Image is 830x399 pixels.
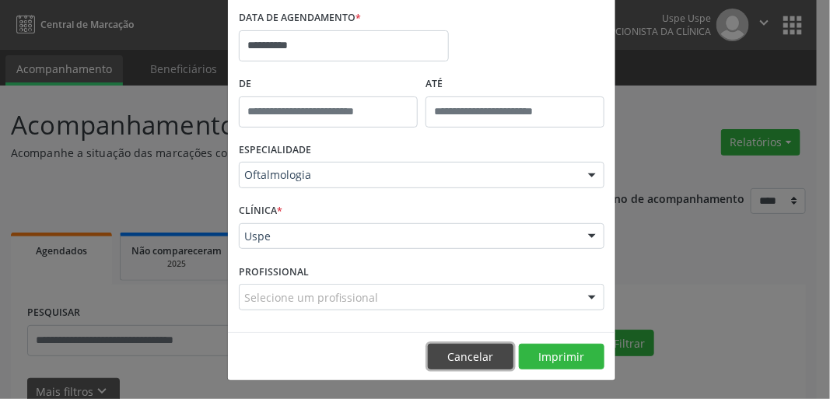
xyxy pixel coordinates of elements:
label: ATÉ [426,72,604,96]
span: Selecione um profissional [244,289,378,306]
label: ESPECIALIDADE [239,138,311,163]
button: Cancelar [428,344,513,370]
span: Uspe [244,229,573,244]
label: PROFISSIONAL [239,260,309,284]
label: DATA DE AGENDAMENTO [239,6,361,30]
label: De [239,72,418,96]
span: Oftalmologia [244,167,573,183]
label: CLÍNICA [239,199,282,223]
button: Imprimir [519,344,604,370]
